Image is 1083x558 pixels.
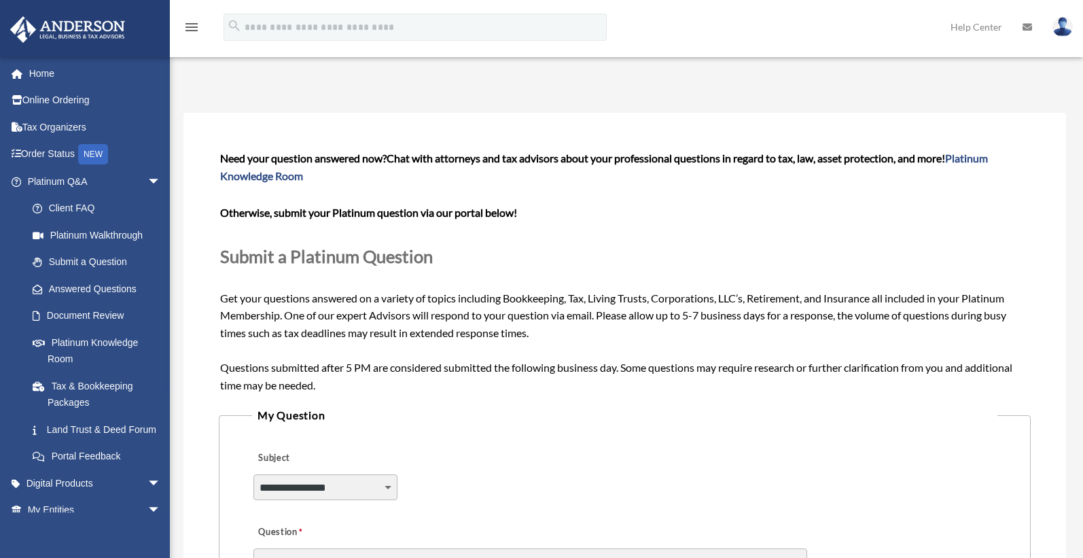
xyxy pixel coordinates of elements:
a: Platinum Knowledge Room [220,152,988,182]
i: menu [183,19,200,35]
a: Home [10,60,181,87]
span: arrow_drop_down [147,168,175,196]
a: Platinum Knowledge Room [19,329,181,372]
label: Question [253,523,359,542]
a: Tax & Bookkeeping Packages [19,372,181,416]
div: NEW [78,144,108,164]
a: Tax Organizers [10,114,181,141]
span: Need your question answered now? [220,152,387,164]
a: Client FAQ [19,195,181,222]
img: Anderson Advisors Platinum Portal [6,16,129,43]
span: arrow_drop_down [147,470,175,498]
a: menu [183,24,200,35]
a: Platinum Q&Aarrow_drop_down [10,168,181,195]
span: Submit a Platinum Question [220,246,433,266]
span: Get your questions answered on a variety of topics including Bookkeeping, Tax, Living Trusts, Cor... [220,152,1029,391]
a: Platinum Walkthrough [19,222,181,249]
a: Land Trust & Deed Forum [19,416,181,443]
a: Portal Feedback [19,443,181,470]
legend: My Question [252,406,998,425]
a: Document Review [19,302,181,330]
b: Otherwise, submit your Platinum question via our portal below! [220,206,517,219]
a: Digital Productsarrow_drop_down [10,470,181,497]
label: Subject [253,449,383,468]
a: Online Ordering [10,87,181,114]
a: Order StatusNEW [10,141,181,169]
span: Chat with attorneys and tax advisors about your professional questions in regard to tax, law, ass... [220,152,988,182]
i: search [227,18,242,33]
span: arrow_drop_down [147,497,175,525]
img: User Pic [1052,17,1073,37]
a: My Entitiesarrow_drop_down [10,497,181,524]
a: Answered Questions [19,275,181,302]
a: Submit a Question [19,249,175,276]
